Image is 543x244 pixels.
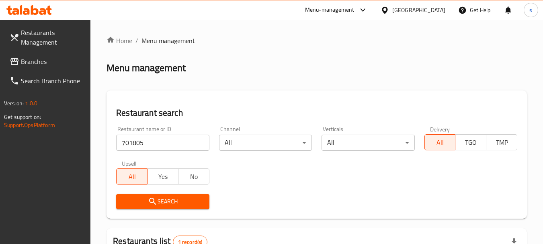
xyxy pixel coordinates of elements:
button: TGO [455,134,486,150]
button: Yes [147,168,178,185]
span: Version: [4,98,24,109]
a: Restaurants Management [3,23,91,52]
span: TMP [490,137,514,148]
button: Search [116,194,209,209]
button: All [424,134,456,150]
span: TGO [459,137,483,148]
span: No [182,171,206,182]
a: Support.OpsPlatform [4,120,55,130]
input: Search for restaurant name or ID.. [116,135,209,151]
div: All [322,135,414,151]
span: Search Branch Phone [21,76,84,86]
h2: Restaurant search [116,107,517,119]
span: Branches [21,57,84,66]
button: No [178,168,209,185]
nav: breadcrumb [107,36,527,45]
span: Yes [151,171,175,182]
button: TMP [486,134,517,150]
span: Get support on: [4,112,41,122]
span: Menu management [141,36,195,45]
div: [GEOGRAPHIC_DATA] [392,6,445,14]
a: Search Branch Phone [3,71,91,90]
span: All [428,137,453,148]
span: All [120,171,144,182]
span: Restaurants Management [21,28,84,47]
label: Upsell [122,160,137,166]
a: Branches [3,52,91,71]
a: Home [107,36,132,45]
button: All [116,168,148,185]
label: Delivery [430,126,450,132]
li: / [135,36,138,45]
span: 1.0.0 [25,98,37,109]
span: Search [123,197,203,207]
h2: Menu management [107,62,186,74]
div: Menu-management [305,5,354,15]
div: All [219,135,312,151]
span: s [529,6,532,14]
